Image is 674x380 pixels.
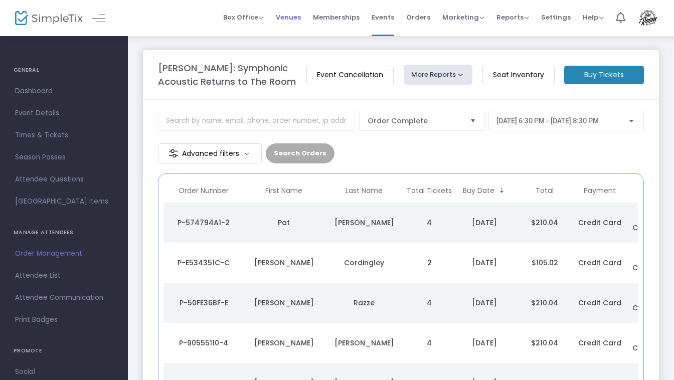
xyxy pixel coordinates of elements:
span: Order Complete [368,116,462,126]
span: Last Name [346,186,383,195]
span: Attendee Questions [15,173,113,186]
span: Credit Card [578,258,621,268]
td: $210.04 [515,283,575,323]
span: Dashboard [15,85,113,98]
div: P-50FE36BF-E [166,298,241,308]
span: Event Details [15,107,113,120]
td: 4 [404,203,454,243]
h4: MANAGE ATTENDEES [14,223,114,243]
div: 8/16/2025 [457,258,512,268]
div: Pat [246,218,321,228]
m-button: Advanced filters [158,143,262,163]
td: $210.04 [515,203,575,243]
span: Memberships [313,5,360,30]
span: Payment [584,186,616,195]
div: Cordingley [326,258,402,268]
span: Help [583,13,604,22]
h4: GENERAL [14,60,114,80]
div: Razze [326,298,402,308]
span: Attendee List [15,269,113,282]
span: Reports [496,13,529,22]
span: Print Badges [15,313,113,326]
span: Times & Tickets [15,129,113,142]
span: Attendee Communication [15,291,113,304]
span: Events [372,5,394,30]
td: 2 [404,243,454,283]
div: Fiona [246,338,321,348]
td: $105.02 [515,243,575,283]
span: Credit Card [578,298,621,308]
span: Order Management [15,247,113,260]
span: Order Number [179,186,229,195]
span: Orders [406,5,430,30]
span: Credit Card [578,338,621,348]
input: Search by name, email, phone, order number, ip address, or last 4 digits of card [158,111,355,131]
div: P-90555110-4 [166,338,241,348]
div: Zeller [326,218,402,228]
m-button: Buy Tickets [564,66,644,84]
span: Buy Date [463,186,494,195]
m-button: Event Cancellation [306,66,394,84]
span: Public Checkout [632,213,668,233]
span: Public Checkout [632,293,668,313]
td: $210.04 [515,323,575,363]
div: 8/16/2025 [457,298,512,308]
span: Public Checkout [632,253,668,273]
span: First Name [265,186,302,195]
td: 4 [404,323,454,363]
button: More Reports [404,65,473,85]
img: filter [168,148,179,158]
span: Settings [541,5,571,30]
button: Select [466,111,480,130]
td: 4 [404,283,454,323]
span: Public Checkout [632,333,668,353]
m-button: Seat Inventory [482,66,555,84]
div: P-574794A1-2 [166,218,241,228]
div: 8/16/2025 [457,338,512,348]
span: Total [536,186,554,195]
span: Box Office [223,13,264,22]
span: [DATE] 6:30 PM - [DATE] 8:30 PM [496,117,599,125]
span: Social [15,365,113,378]
div: Lisa [246,298,321,308]
div: McMahon [326,338,402,348]
div: 8/17/2025 [457,218,512,228]
span: [GEOGRAPHIC_DATA] Items [15,195,113,208]
div: Gary [246,258,321,268]
m-panel-title: [PERSON_NAME]: Symphonic Acoustic Returns to The Room [158,61,297,88]
span: Credit Card [578,218,621,228]
span: Venues [276,5,301,30]
span: Marketing [442,13,484,22]
th: Total Tickets [404,179,454,203]
span: Sortable [498,186,506,195]
div: P-E534351C-C [166,258,241,268]
h4: PROMOTE [14,341,114,361]
span: Season Passes [15,151,113,164]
